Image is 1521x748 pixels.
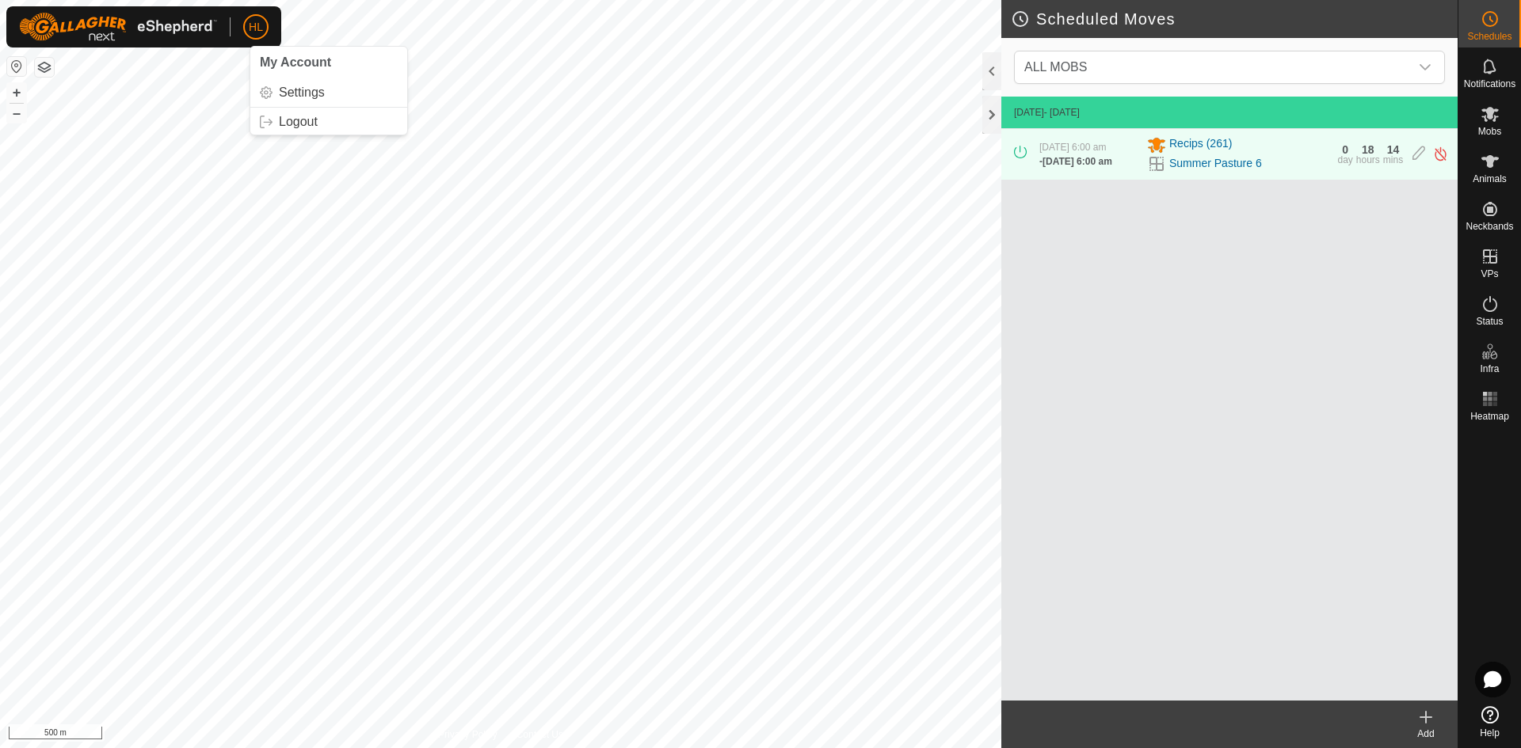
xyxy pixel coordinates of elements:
[250,109,407,135] a: Logout
[1014,107,1044,118] span: [DATE]
[1433,146,1448,162] img: Turn off schedule move
[517,727,563,742] a: Contact Us
[1387,144,1400,155] div: 14
[7,104,26,123] button: –
[1362,144,1374,155] div: 18
[1356,155,1380,165] div: hours
[1169,155,1262,172] a: Summer Pasture 6
[1458,700,1521,744] a: Help
[1464,79,1515,89] span: Notifications
[1024,60,1087,74] span: ALL MOBS
[1394,727,1458,741] div: Add
[1480,364,1499,374] span: Infra
[19,13,217,41] img: Gallagher Logo
[249,19,263,36] span: HL
[1478,127,1501,136] span: Mobs
[1467,32,1511,41] span: Schedules
[1342,144,1348,155] div: 0
[1476,317,1503,326] span: Status
[1473,174,1507,184] span: Animals
[1337,155,1352,165] div: day
[279,116,318,128] span: Logout
[1470,412,1509,421] span: Heatmap
[7,57,26,76] button: Reset Map
[260,55,331,69] span: My Account
[1039,142,1106,153] span: [DATE] 6:00 am
[1044,107,1080,118] span: - [DATE]
[1383,155,1403,165] div: mins
[1011,9,1458,28] h2: Scheduled Moves
[250,80,407,105] a: Settings
[35,58,54,77] button: Map Layers
[1018,51,1409,83] span: ALL MOBS
[1169,135,1232,154] span: Recips (261)
[1409,51,1441,83] div: dropdown trigger
[7,83,26,102] button: +
[1466,222,1513,231] span: Neckbands
[1039,154,1112,169] div: -
[1043,156,1112,167] span: [DATE] 6:00 am
[279,86,325,99] span: Settings
[1481,269,1498,279] span: VPs
[1480,728,1500,738] span: Help
[438,727,497,742] a: Privacy Policy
